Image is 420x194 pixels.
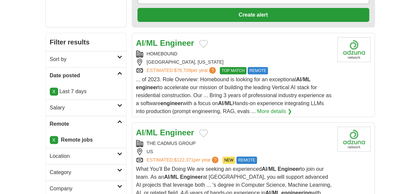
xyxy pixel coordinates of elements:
strong: AI [164,174,169,180]
strong: AI [136,38,144,47]
a: More details ❯ [257,107,292,115]
a: Category [46,164,126,180]
strong: ML [225,100,232,106]
a: AI/ML Engineer [136,38,194,47]
h2: Date posted [50,72,117,80]
strong: engineer [160,100,183,106]
h2: Sort by [50,55,117,63]
span: TOP MATCH [220,67,246,74]
button: Add to favorite jobs [199,40,208,48]
a: X [50,88,58,96]
span: NEW [222,157,235,164]
button: Add to favorite jobs [199,129,208,137]
strong: Engineer [180,174,203,180]
strong: ML [146,38,158,47]
span: $76,709 [174,68,191,73]
img: Company logo [337,37,371,62]
strong: engineer [136,85,158,90]
h2: Filter results [46,33,126,51]
span: $122,371 [174,157,193,162]
h2: Salary [50,104,117,112]
a: Sort by [46,51,126,67]
div: THE CADMUS GROUP [136,140,332,147]
h2: Category [50,168,117,176]
strong: ML [171,174,178,180]
strong: Remote jobs [61,137,93,143]
h2: Company [50,185,117,193]
h2: Location [50,152,117,160]
strong: ML [269,166,276,172]
strong: Engineer [160,128,194,137]
strong: AI [262,166,267,172]
strong: AI [296,77,301,82]
span: ... of 2023. Role Overview: Homebound is looking for an exceptional / to accelerate our mission o... [136,77,332,114]
a: Location [46,148,126,164]
span: ? [212,157,218,163]
div: HOMEBOUND [136,50,332,57]
strong: AI [136,128,144,137]
span: REMOTE [248,67,268,74]
button: Create alert [137,8,369,22]
a: Salary [46,99,126,116]
h2: Remote [50,120,117,128]
div: [GEOGRAPHIC_DATA], [US_STATE] [136,59,332,66]
strong: Engineer [278,166,300,172]
span: REMOTE [236,157,257,164]
a: X [50,136,58,144]
div: US [136,148,332,155]
a: Remote [46,116,126,132]
p: Last 7 days [50,88,122,96]
span: ? [209,67,216,74]
img: Company logo [337,127,371,152]
strong: ML [303,77,310,82]
strong: ML [146,128,158,137]
a: AI/ML Engineer [136,128,194,137]
a: ESTIMATED:$122,371per year? [147,157,220,164]
a: Date posted [46,67,126,84]
strong: AI [218,100,223,106]
strong: Engineer [160,38,194,47]
a: ESTIMATED:$76,709per year? [147,67,217,74]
